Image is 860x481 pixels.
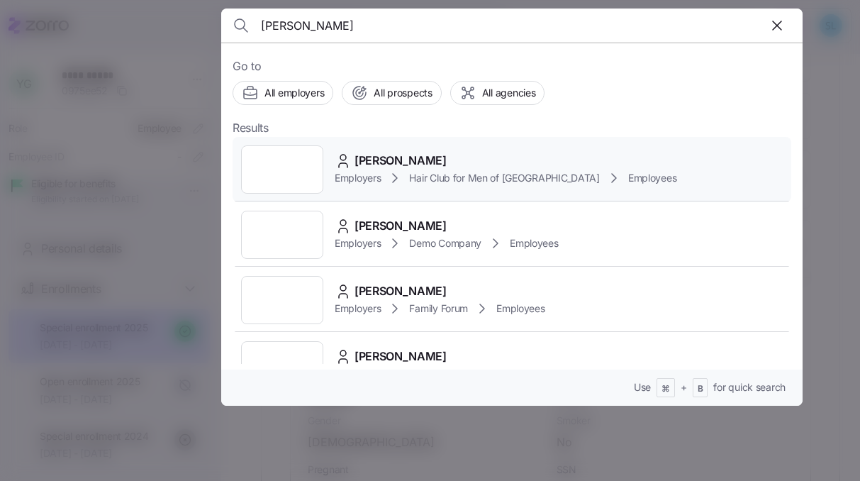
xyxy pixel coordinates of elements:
span: Use [634,380,651,394]
span: Employers [335,302,381,316]
span: Go to [233,57,791,75]
span: Employees [628,171,676,185]
span: Family Forum [409,302,468,316]
span: All prospects [374,86,432,100]
span: ⌘ [661,383,670,395]
span: Demo Company [409,236,481,250]
button: All agencies [450,81,545,105]
span: All agencies [482,86,536,100]
span: B [698,383,703,395]
span: All employers [264,86,324,100]
button: All employers [233,81,333,105]
span: Hair Club for Men of [GEOGRAPHIC_DATA] [409,171,599,185]
span: [PERSON_NAME] [354,282,447,300]
span: Results [233,119,269,137]
span: [PERSON_NAME] [354,152,447,170]
span: Employers [335,236,381,250]
span: Employees [496,302,545,316]
span: [PERSON_NAME] [354,217,447,235]
span: [PERSON_NAME] [354,348,447,365]
span: + [681,380,687,394]
span: Employees [510,236,558,250]
span: Employers [335,171,381,185]
button: All prospects [342,81,441,105]
span: for quick search [713,380,786,394]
